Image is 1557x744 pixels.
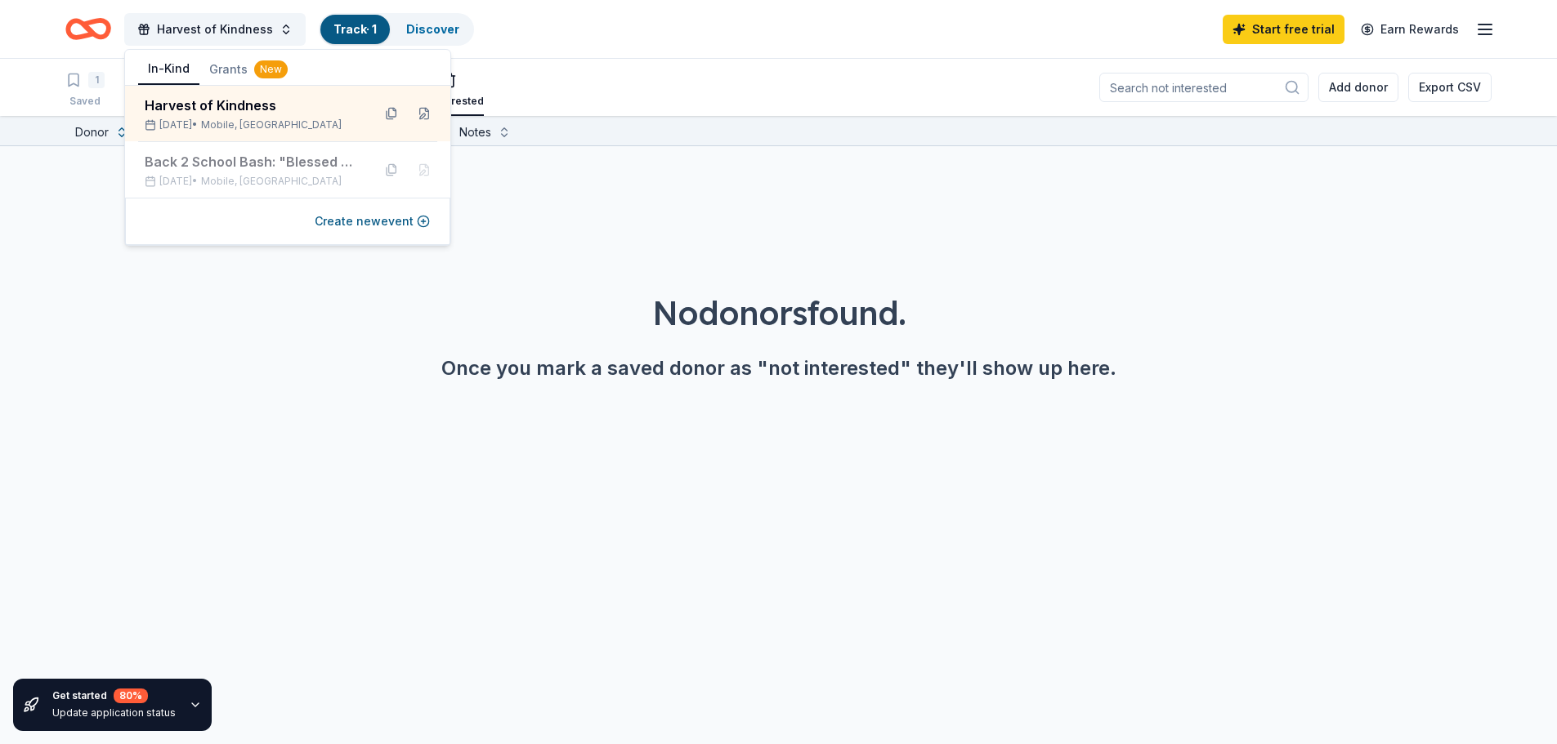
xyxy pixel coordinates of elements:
div: Update application status [52,706,176,719]
div: Donor [75,123,109,142]
a: Start free trial [1223,15,1344,44]
a: Track· 1 [333,22,377,36]
span: Mobile, [GEOGRAPHIC_DATA] [201,118,342,131]
button: Grants [199,55,298,84]
button: Track· 1Discover [319,13,474,46]
div: Once you mark a saved donor as "not interested" they'll show up here. [39,355,1518,381]
div: Back 2 School Bash: "Blessed & Ready" [145,152,359,172]
button: Add donor [1318,73,1398,102]
button: Create newevent [315,212,430,231]
div: Harvest of Kindness [145,96,359,115]
div: Get started [52,688,176,703]
button: Export CSV [1408,73,1492,102]
span: Harvest of Kindness [157,20,273,39]
div: Notes [459,123,491,142]
button: 1Saved [65,65,105,116]
div: [DATE] • [145,175,359,188]
div: New [254,60,288,78]
button: Harvest of Kindness [124,13,306,46]
input: Search not interested [1099,73,1309,102]
div: 1 [88,72,105,88]
a: Discover [406,22,459,36]
div: No donors found. [39,290,1518,336]
button: In-Kind [138,54,199,85]
a: Home [65,10,111,48]
span: Mobile, [GEOGRAPHIC_DATA] [201,175,342,188]
div: Saved [65,95,105,108]
div: 80 % [114,688,148,703]
a: Earn Rewards [1351,15,1469,44]
div: [DATE] • [145,118,359,131]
